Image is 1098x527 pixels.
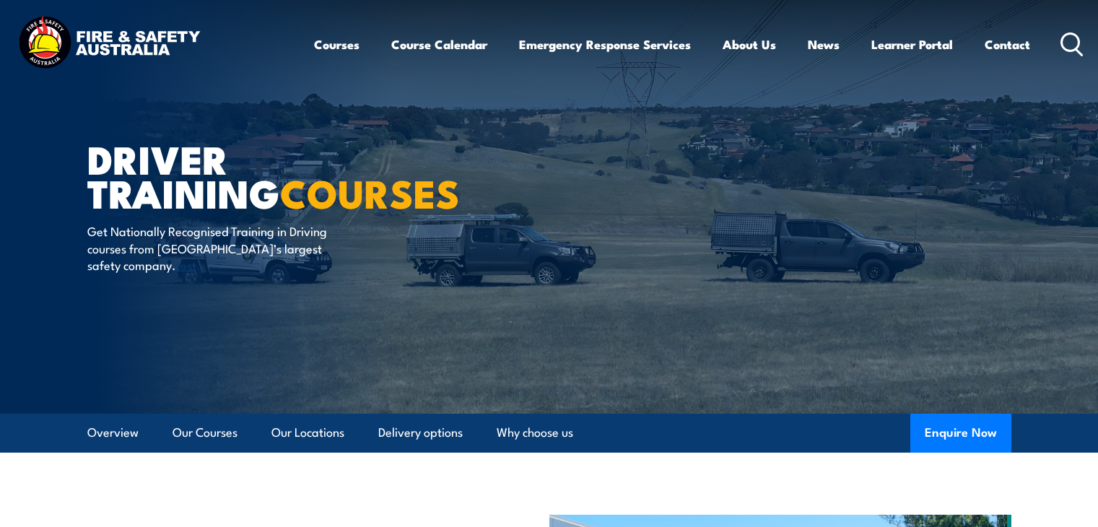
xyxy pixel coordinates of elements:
[87,222,351,273] p: Get Nationally Recognised Training in Driving courses from [GEOGRAPHIC_DATA]’s largest safety com...
[985,25,1030,64] a: Contact
[391,25,487,64] a: Course Calendar
[519,25,691,64] a: Emergency Response Services
[271,414,344,452] a: Our Locations
[87,141,444,209] h1: Driver Training
[173,414,238,452] a: Our Courses
[808,25,840,64] a: News
[280,162,460,222] strong: COURSES
[378,414,463,452] a: Delivery options
[910,414,1011,453] button: Enquire Now
[497,414,573,452] a: Why choose us
[176,256,196,273] a: test
[723,25,776,64] a: About Us
[871,25,953,64] a: Learner Portal
[314,25,360,64] a: Courses
[87,414,139,452] a: Overview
